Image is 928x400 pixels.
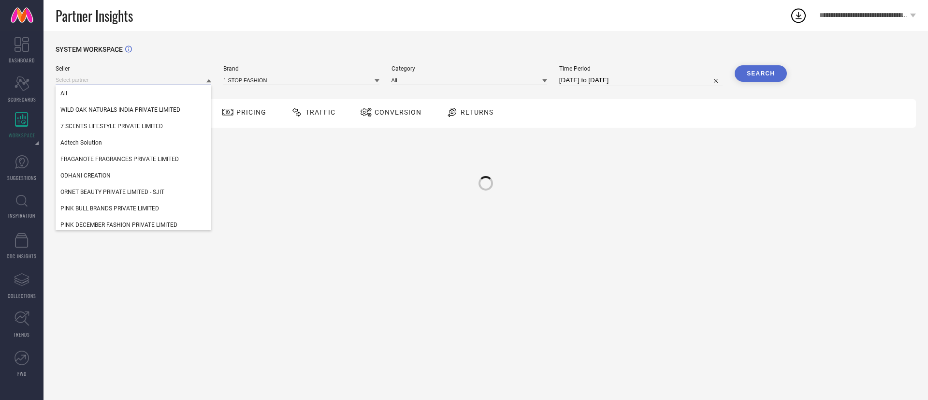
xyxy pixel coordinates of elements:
span: ORNET BEAUTY PRIVATE LIMITED - SJIT [60,189,164,195]
span: All [60,90,67,97]
span: FWD [17,370,27,377]
span: COLLECTIONS [8,292,36,299]
div: ODHANI CREATION [56,167,211,184]
span: DASHBOARD [9,57,35,64]
div: PINK DECEMBER FASHION PRIVATE LIMITED [56,217,211,233]
span: SYSTEM WORKSPACE [56,45,123,53]
span: Traffic [305,108,335,116]
div: FRAGANOTE FRAGRANCES PRIVATE LIMITED [56,151,211,167]
span: ODHANI CREATION [60,172,111,179]
div: All [56,85,211,102]
span: TRENDS [14,331,30,338]
span: WILD OAK NATURALS INDIA PRIVATE LIMITED [60,106,180,113]
span: INSPIRATION [8,212,35,219]
input: Select time period [559,74,723,86]
span: PINK BULL BRANDS PRIVATE LIMITED [60,205,159,212]
span: Pricing [236,108,266,116]
div: Adtech Solution [56,134,211,151]
span: SCORECARDS [8,96,36,103]
span: Adtech Solution [60,139,102,146]
span: Seller [56,65,211,72]
div: PINK BULL BRANDS PRIVATE LIMITED [56,200,211,217]
div: WILD OAK NATURALS INDIA PRIVATE LIMITED [56,102,211,118]
span: Brand [223,65,379,72]
button: Search [735,65,787,82]
span: WORKSPACE [9,132,35,139]
span: Time Period [559,65,723,72]
span: Category [391,65,547,72]
span: Partner Insights [56,6,133,26]
span: SUGGESTIONS [7,174,37,181]
span: Conversion [375,108,421,116]
span: CDC INSIGHTS [7,252,37,260]
span: FRAGANOTE FRAGRANCES PRIVATE LIMITED [60,156,179,163]
div: Open download list [790,7,807,24]
span: Returns [461,108,493,116]
div: 7 SCENTS LIFESTYLE PRIVATE LIMITED [56,118,211,134]
input: Select partner [56,75,211,85]
div: ORNET BEAUTY PRIVATE LIMITED - SJIT [56,184,211,200]
span: PINK DECEMBER FASHION PRIVATE LIMITED [60,222,177,228]
span: 7 SCENTS LIFESTYLE PRIVATE LIMITED [60,123,163,130]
